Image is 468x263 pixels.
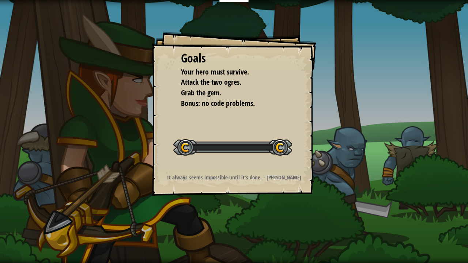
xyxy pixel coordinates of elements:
div: Goals [181,50,287,67]
span: Attack the two ogres. [181,77,241,87]
li: Your hero must survive. [172,67,285,77]
span: Bonus: no code problems. [181,98,255,108]
strong: It always seems impossible until it's done. - [PERSON_NAME] [167,174,301,181]
span: Grab the gem. [181,88,222,98]
li: Grab the gem. [172,88,285,98]
li: Attack the two ogres. [172,77,285,88]
span: Your hero must survive. [181,67,249,77]
li: Bonus: no code problems. [172,98,285,109]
